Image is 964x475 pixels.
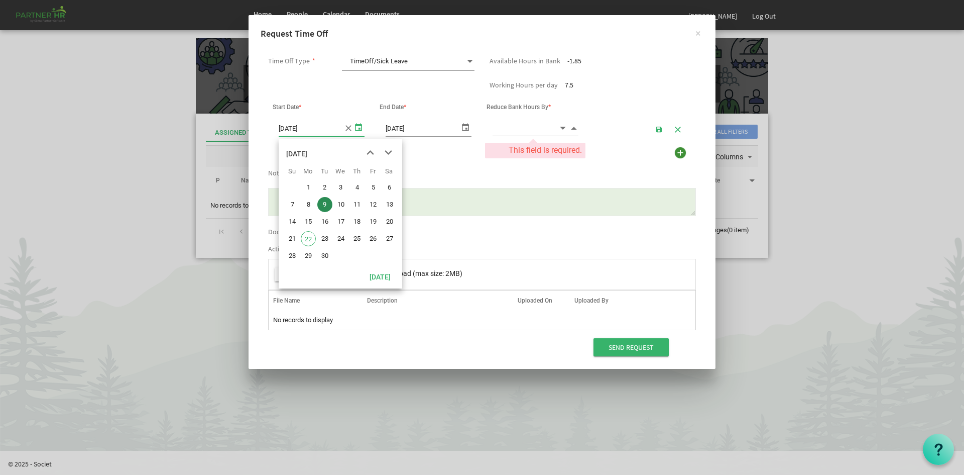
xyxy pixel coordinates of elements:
[459,120,471,134] span: select
[317,231,332,246] span: Tuesday, September 23, 2025
[301,214,316,229] span: Monday, September 15, 2025
[382,231,397,246] span: Saturday, September 27, 2025
[569,122,578,134] span: Increment value
[332,164,348,179] th: We
[285,248,300,263] span: Sunday, September 28, 2025
[574,297,609,304] span: Uploaded By
[316,164,332,179] th: Tu
[380,104,406,111] span: End Date
[685,20,710,45] button: ×
[366,214,381,229] span: Friday, September 19, 2025
[343,120,352,136] span: close
[269,311,695,330] td: No records to display
[317,214,332,229] span: Tuesday, September 16, 2025
[285,214,300,229] span: Sunday, September 14, 2025
[268,245,326,253] label: Activity Documents
[593,338,669,356] input: Send Request
[300,164,316,179] th: Mo
[261,27,703,40] h4: Request Time Off
[349,231,365,246] span: Thursday, September 25, 2025
[316,196,332,213] td: Tuesday, September 9, 2025
[382,180,397,195] span: Saturday, September 6, 2025
[382,214,397,229] span: Saturday, September 20, 2025
[366,197,381,212] span: Friday, September 12, 2025
[301,231,316,246] span: Monday, September 22, 2025
[518,297,552,304] span: Uploaded On
[652,122,667,136] button: Save
[268,169,283,177] label: Note
[301,180,316,195] span: Monday, September 1, 2025
[490,57,560,65] label: Available Hours in Bank
[333,214,348,229] span: Wednesday, September 17, 2025
[348,164,365,179] th: Th
[286,144,307,164] div: title
[285,231,300,246] span: Sunday, September 21, 2025
[670,122,685,136] button: Cancel
[317,248,332,263] span: Tuesday, September 30, 2025
[349,214,365,229] span: Thursday, September 18, 2025
[268,228,303,236] label: Documents
[672,145,688,161] div: Add more time to Request
[301,248,316,263] span: Monday, September 29, 2025
[273,104,301,111] span: Start Date
[273,297,300,304] span: File Name
[567,56,581,65] span: -1.85
[673,145,688,160] img: add.png
[365,164,381,179] th: Fr
[487,104,551,111] span: Reduce Bank Hours By
[333,180,348,195] span: Wednesday, September 3, 2025
[565,80,573,89] span: 7.5
[301,197,316,212] span: Monday, September 8, 2025
[317,197,332,212] span: Tuesday, September 9, 2025
[349,197,365,212] span: Thursday, September 11, 2025
[367,297,398,304] span: Description
[361,144,379,162] button: previous month
[333,197,348,212] span: Wednesday, September 10, 2025
[366,231,381,246] span: Friday, September 26, 2025
[352,120,365,134] span: select
[363,269,397,283] button: Today
[366,180,381,195] span: Friday, September 5, 2025
[558,122,567,134] span: Decrement value
[317,180,332,195] span: Tuesday, September 2, 2025
[333,231,348,246] span: Wednesday, September 24, 2025
[381,164,397,179] th: Sa
[379,144,397,162] button: next month
[285,197,300,212] span: Sunday, September 7, 2025
[349,180,365,195] span: Thursday, September 4, 2025
[490,81,558,89] label: Working Hours per day
[284,164,300,179] th: Su
[275,267,322,281] button: Browse...
[268,57,310,65] label: Time Off Type
[382,197,397,212] span: Saturday, September 13, 2025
